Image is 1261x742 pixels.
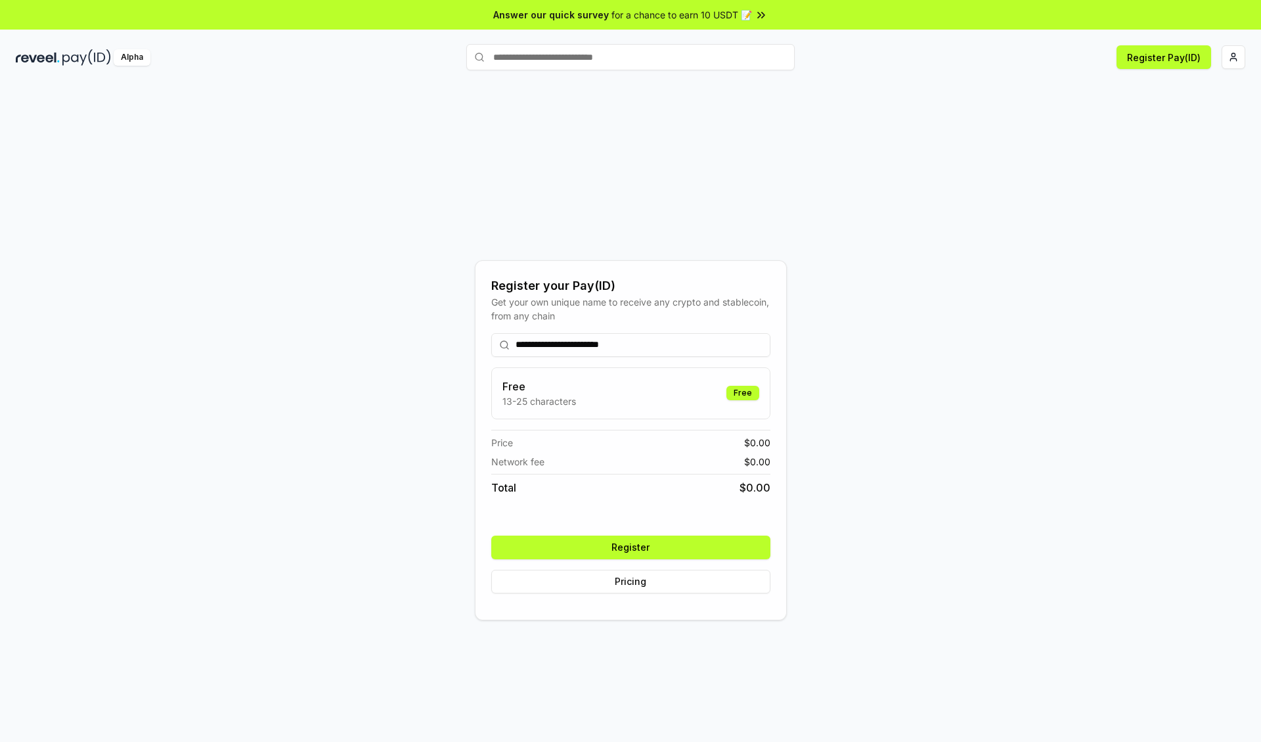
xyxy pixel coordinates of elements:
[62,49,111,66] img: pay_id
[744,455,770,469] span: $ 0.00
[491,536,770,559] button: Register
[493,8,609,22] span: Answer our quick survey
[744,436,770,450] span: $ 0.00
[491,480,516,496] span: Total
[502,394,576,408] p: 13-25 characters
[502,379,576,394] h3: Free
[491,277,770,295] div: Register your Pay(ID)
[16,49,60,66] img: reveel_dark
[491,570,770,593] button: Pricing
[491,455,544,469] span: Network fee
[1117,45,1211,69] button: Register Pay(ID)
[491,295,770,323] div: Get your own unique name to receive any crypto and stablecoin, from any chain
[726,386,759,400] div: Free
[611,8,752,22] span: for a chance to earn 10 USDT 📝
[740,480,770,496] span: $ 0.00
[114,49,150,66] div: Alpha
[491,436,513,450] span: Price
